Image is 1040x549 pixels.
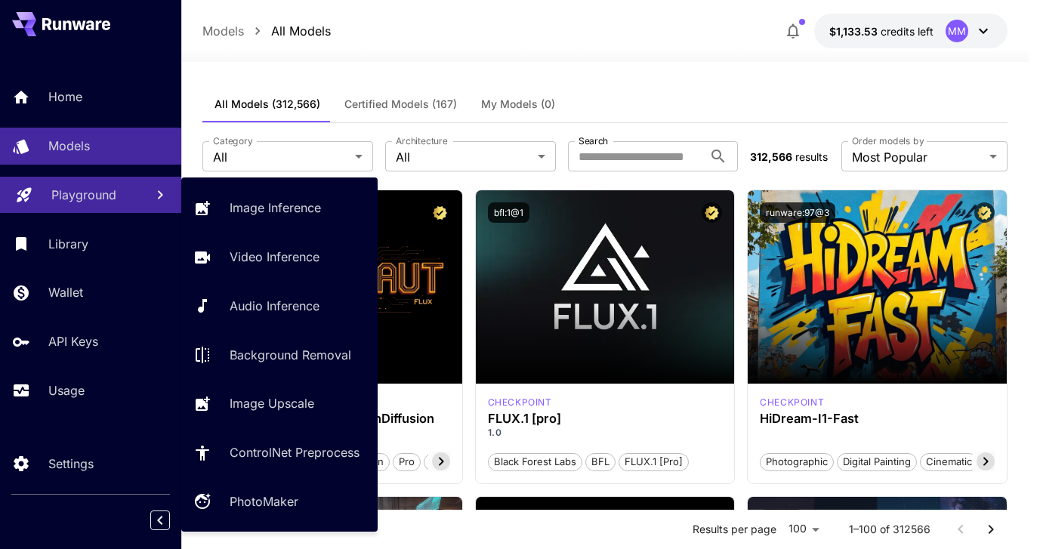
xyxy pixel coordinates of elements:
[181,336,378,373] a: Background Removal
[48,381,85,399] p: Usage
[51,186,116,204] p: Playground
[181,288,378,325] a: Audio Inference
[202,22,331,40] nav: breadcrumb
[782,518,825,540] div: 100
[693,522,776,537] p: Results per page
[852,134,924,147] label: Order models by
[829,23,934,39] div: $1,133.53259
[829,25,881,38] span: $1,133.53
[48,137,90,155] p: Models
[344,97,457,111] span: Certified Models (167)
[760,412,995,426] h3: HiDream-I1-Fast
[230,394,314,412] p: Image Upscale
[181,385,378,422] a: Image Upscale
[202,22,244,40] p: Models
[974,202,995,223] button: Certified Model – Vetted for best performance and includes a commercial license.
[396,134,447,147] label: Architecture
[795,150,828,163] span: results
[619,455,688,470] span: FLUX.1 [pro]
[230,297,319,315] p: Audio Inference
[481,97,555,111] span: My Models (0)
[181,190,378,227] a: Image Inference
[213,134,253,147] label: Category
[976,514,1006,544] button: Go to next page
[760,509,803,529] button: bfl:3@1
[488,396,552,409] p: checkpoint
[214,97,320,111] span: All Models (312,566)
[150,510,170,530] button: Collapse sidebar
[230,199,321,217] p: Image Inference
[586,455,615,470] span: BFL
[750,150,792,163] span: 312,566
[430,509,450,529] button: Certified Model – Vetted for best performance and includes a commercial license.
[48,332,98,350] p: API Keys
[230,248,319,266] p: Video Inference
[213,148,349,166] span: All
[230,443,360,461] p: ControlNet Preprocess
[489,455,582,470] span: Black Forest Labs
[760,396,824,409] p: checkpoint
[181,483,378,520] a: PhotoMaker
[424,455,495,470] span: photorealism
[48,235,88,253] p: Library
[760,202,835,223] button: runware:97@3
[488,412,723,426] h3: FLUX.1 [pro]
[852,148,983,166] span: Most Popular
[838,455,916,470] span: Digital Painting
[48,455,94,473] p: Settings
[946,20,968,42] div: MM
[181,434,378,471] a: ControlNet Preprocess
[881,25,934,38] span: credits left
[702,202,722,223] button: Certified Model – Vetted for best performance and includes a commercial license.
[814,14,1008,48] button: $1,133.53259
[760,396,824,409] div: HiDream Fast
[849,522,930,537] p: 1–100 of 312566
[488,426,723,440] p: 1.0
[162,507,181,534] div: Collapse sidebar
[181,239,378,276] a: Video Inference
[921,455,977,470] span: Cinematic
[271,22,331,40] p: All Models
[702,509,722,529] button: Certified Model – Vetted for best performance and includes a commercial license.
[488,396,552,409] div: fluxpro
[48,283,83,301] p: Wallet
[488,202,529,223] button: bfl:1@1
[230,346,351,364] p: Background Removal
[396,148,532,166] span: All
[579,134,608,147] label: Search
[974,509,995,529] button: Certified Model – Vetted for best performance and includes a commercial license.
[488,509,589,529] button: rundiffusion:110@101
[430,202,450,223] button: Certified Model – Vetted for best performance and includes a commercial license.
[48,88,82,106] p: Home
[393,455,420,470] span: pro
[230,492,298,510] p: PhotoMaker
[761,455,833,470] span: Photographic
